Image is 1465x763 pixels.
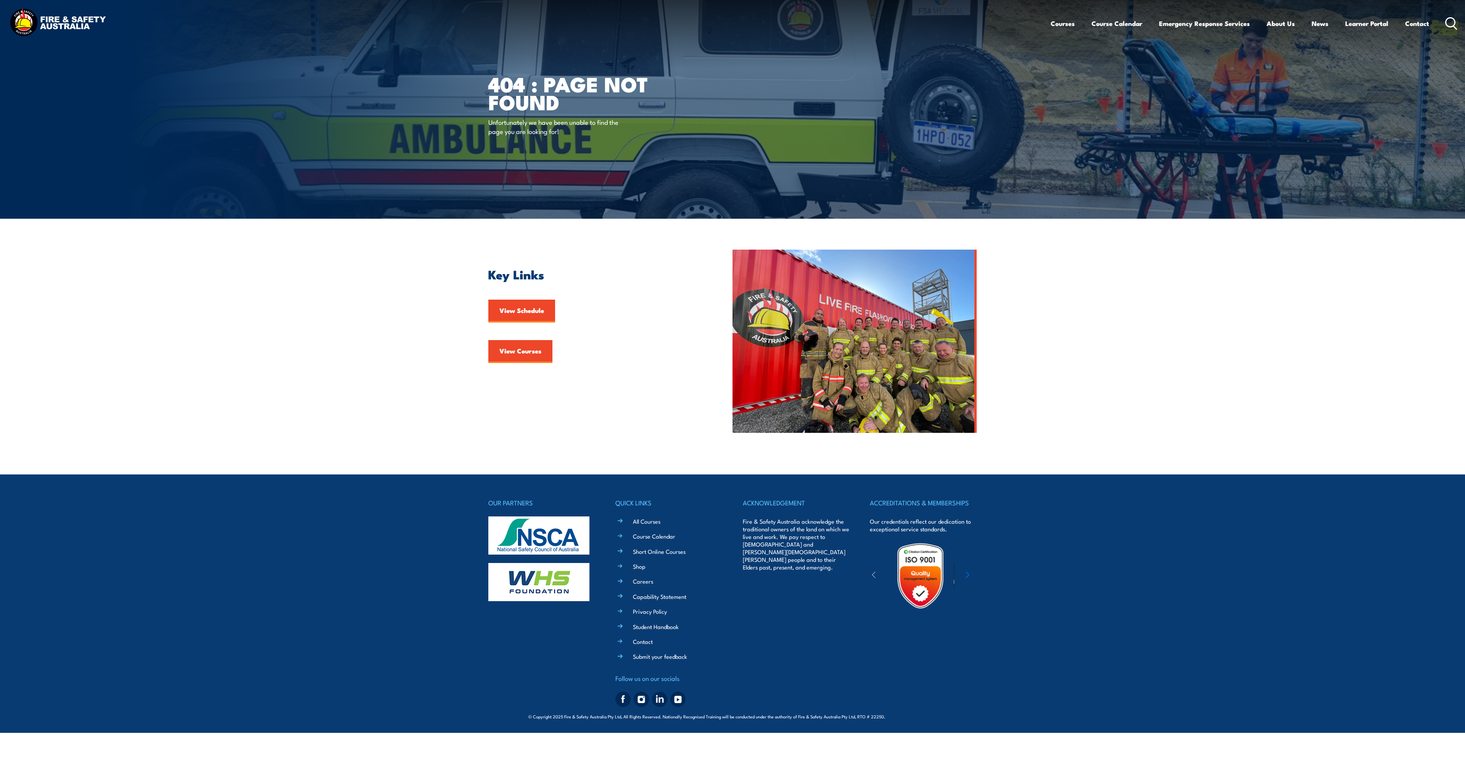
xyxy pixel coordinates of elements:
[633,592,686,600] a: Capability Statement
[633,577,653,585] a: Careers
[1345,13,1388,34] a: Learner Portal
[910,712,937,720] a: KND Digital
[615,497,722,508] h4: QUICK LINKS
[743,518,850,571] p: Fire & Safety Australia acknowledge the traditional owners of the land on which we live and work....
[894,713,937,719] span: Site:
[1405,13,1429,34] a: Contact
[743,497,850,508] h4: ACKNOWLEDGEMENT
[488,118,628,136] p: Unfortunately we have been unable to find the page you are looking for!
[1312,13,1328,34] a: News
[887,542,954,609] img: Untitled design (19)
[870,518,977,533] p: Our credentials reflect our dedication to exceptional service standards.
[633,607,667,615] a: Privacy Policy
[1159,13,1250,34] a: Emergency Response Services
[732,250,977,433] img: FSA People – Team photo aug 2023
[488,269,697,279] h2: Key Links
[633,637,653,645] a: Contact
[633,547,686,555] a: Short Online Courses
[954,563,1020,589] img: ewpa-logo
[633,652,687,660] a: Submit your feedback
[633,517,660,525] a: All Courses
[1051,13,1075,34] a: Courses
[488,75,677,110] h1: 404 : Page Not Found
[488,516,589,555] img: nsca-logo-footer
[633,623,679,631] a: Student Handbook
[615,673,722,684] h4: Follow us on our socials
[488,340,552,363] a: View Courses
[633,532,675,540] a: Course Calendar
[870,497,977,508] h4: ACCREDITATIONS & MEMBERSHIPS
[488,563,589,601] img: whs-logo-footer
[633,562,646,570] a: Shop
[488,497,595,508] h4: OUR PARTNERS
[528,713,937,720] span: © Copyright 2025 Fire & Safety Australia Pty Ltd, All Rights Reserved. Nationally Recognised Trai...
[1092,13,1142,34] a: Course Calendar
[1267,13,1295,34] a: About Us
[488,300,555,323] a: View Schedule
